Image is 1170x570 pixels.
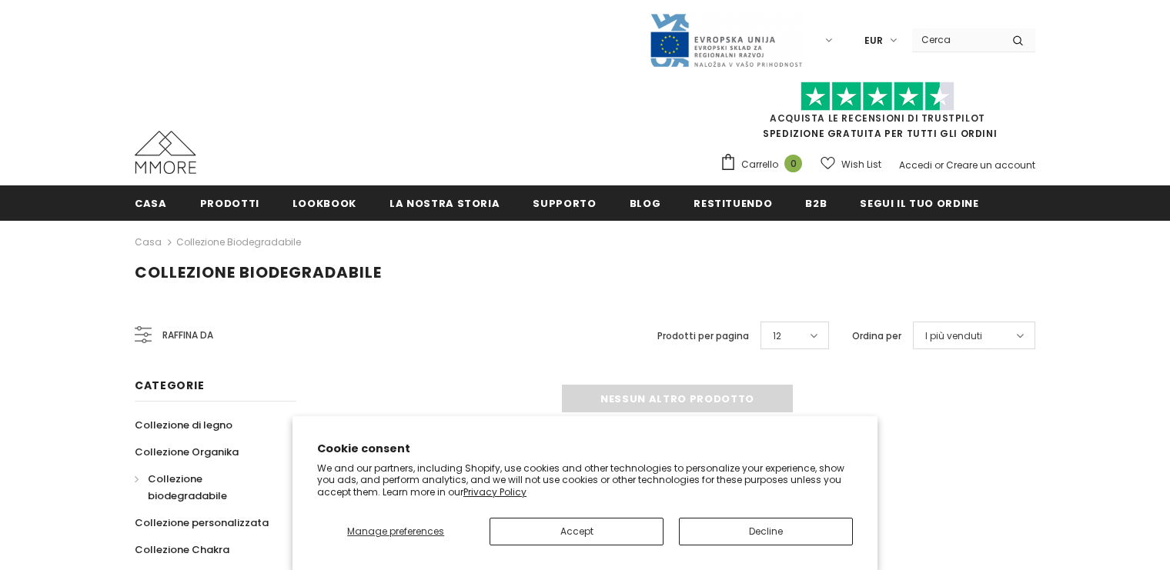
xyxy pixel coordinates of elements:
[912,28,1001,51] input: Search Site
[135,378,204,393] span: Categorie
[694,185,772,220] a: Restituendo
[200,185,259,220] a: Prodotti
[934,158,944,172] span: or
[860,185,978,220] a: Segui il tuo ordine
[148,472,227,503] span: Collezione biodegradabile
[946,158,1035,172] a: Creare un account
[925,328,982,344] span: I più venduti
[630,185,661,220] a: Blog
[347,525,444,538] span: Manage preferences
[841,157,881,172] span: Wish List
[649,33,803,46] a: Javni Razpis
[317,462,853,498] p: We and our partners, including Shopify, use cookies and other technologies to personalize your ex...
[805,196,827,211] span: B2B
[135,131,196,174] img: Casi MMORE
[533,196,596,211] span: supporto
[135,445,239,459] span: Collezione Organika
[533,185,596,220] a: supporto
[720,88,1035,140] span: SPEDIZIONE GRATUITA PER TUTTI GLI ORDINI
[784,155,802,172] span: 0
[135,412,232,438] a: Collezione di legno
[135,233,162,252] a: Casa
[773,328,781,344] span: 12
[805,185,827,220] a: B2B
[389,185,500,220] a: La nostra storia
[317,441,853,457] h2: Cookie consent
[649,12,803,68] img: Javni Razpis
[389,196,500,211] span: La nostra storia
[135,465,279,509] a: Collezione biodegradabile
[860,196,978,211] span: Segui il tuo ordine
[135,536,229,563] a: Collezione Chakra
[162,327,213,344] span: Raffina da
[821,151,881,178] a: Wish List
[135,185,167,220] a: Casa
[657,328,749,344] label: Prodotti per pagina
[135,262,382,283] span: Collezione biodegradabile
[135,515,269,530] span: Collezione personalizzata
[292,196,356,211] span: Lookbook
[292,185,356,220] a: Lookbook
[741,157,778,172] span: Carrello
[135,438,239,465] a: Collezione Organika
[176,235,301,248] a: Collezione biodegradabile
[317,518,474,545] button: Manage preferences
[864,33,883,48] span: EUR
[135,542,229,557] span: Collezione Chakra
[135,509,269,536] a: Collezione personalizzata
[679,518,853,545] button: Decline
[463,485,526,498] a: Privacy Policy
[801,82,954,112] img: Fidati di Pilot Stars
[490,518,664,545] button: Accept
[899,158,932,172] a: Accedi
[852,328,901,344] label: Ordina per
[200,196,259,211] span: Prodotti
[135,196,167,211] span: Casa
[630,196,661,211] span: Blog
[135,418,232,432] span: Collezione di legno
[694,196,772,211] span: Restituendo
[770,112,985,125] a: Acquista le recensioni di TrustPilot
[720,153,810,176] a: Carrello 0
